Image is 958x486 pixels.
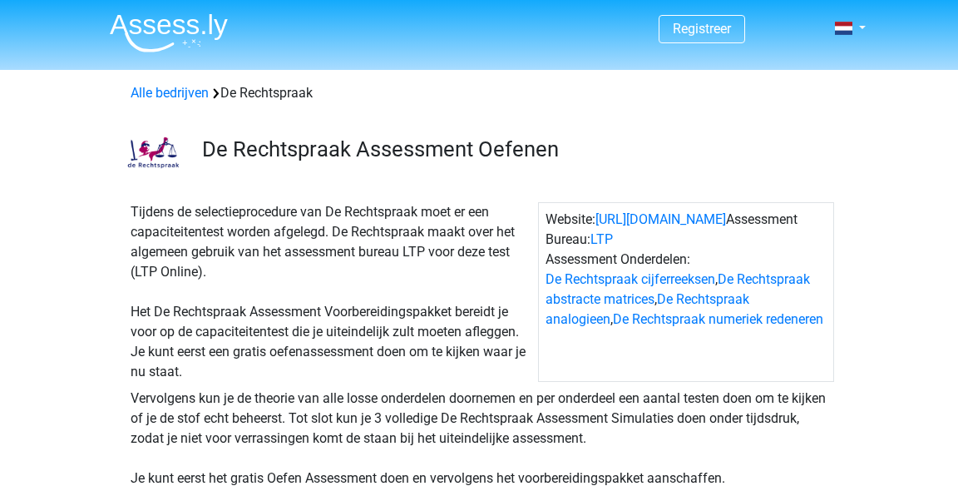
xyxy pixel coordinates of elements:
a: [URL][DOMAIN_NAME] [595,211,726,227]
img: Assessly [110,13,228,52]
h3: De Rechtspraak Assessment Oefenen [202,136,822,162]
a: LTP [590,231,613,247]
a: Registreer [673,21,731,37]
a: Alle bedrijven [131,85,209,101]
a: De Rechtspraak cijferreeksen [546,271,715,287]
a: De Rechtspraak numeriek redeneren [613,311,823,327]
div: Website: Assessment Bureau: Assessment Onderdelen: , , , [538,202,834,382]
div: Tijdens de selectieprocedure van De Rechtspraak moet er een capaciteitentest worden afgelegd. De ... [124,202,538,382]
div: De Rechtspraak [124,83,834,103]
